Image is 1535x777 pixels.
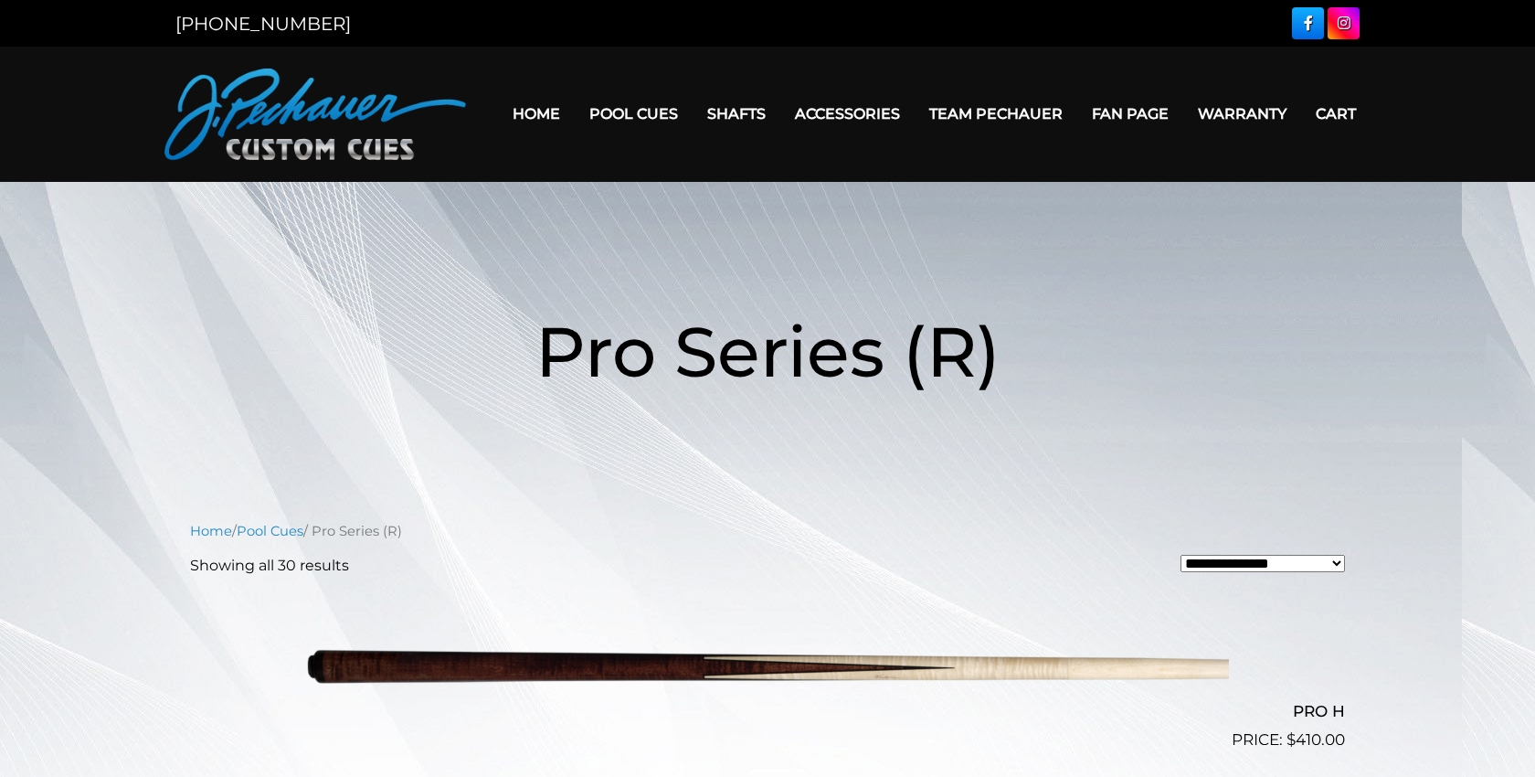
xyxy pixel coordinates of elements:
a: Accessories [780,90,915,137]
a: Pool Cues [237,523,303,539]
a: Shafts [693,90,780,137]
img: Pechauer Custom Cues [164,69,466,160]
span: $ [1286,730,1296,749]
h2: PRO H [190,695,1345,729]
a: Team Pechauer [915,90,1077,137]
a: [PHONE_NUMBER] [175,13,351,35]
a: Home [190,523,232,539]
p: Showing all 30 results [190,555,349,577]
nav: Breadcrumb [190,521,1345,541]
a: Warranty [1183,90,1301,137]
img: PRO H [306,591,1229,745]
a: PRO H $410.00 [190,591,1345,752]
a: Home [498,90,575,137]
a: Cart [1301,90,1371,137]
a: Fan Page [1077,90,1183,137]
bdi: 410.00 [1286,730,1345,749]
a: Pool Cues [575,90,693,137]
select: Shop order [1180,555,1345,572]
span: Pro Series (R) [535,309,1000,394]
